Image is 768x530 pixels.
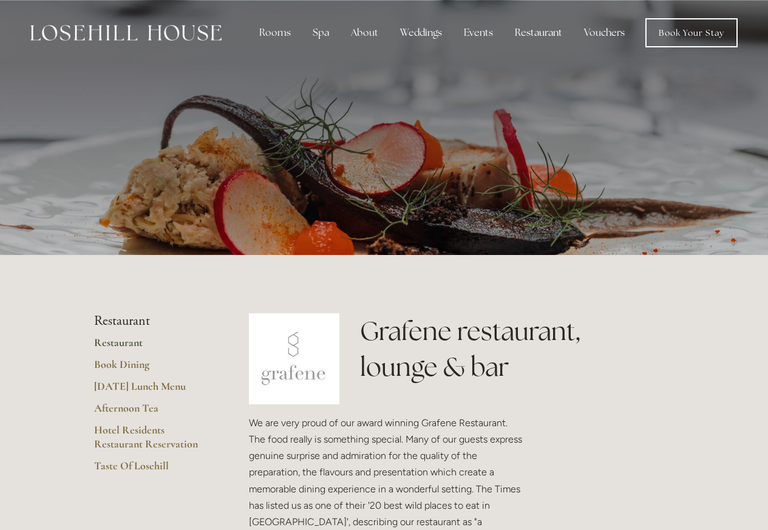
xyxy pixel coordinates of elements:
[249,313,340,404] img: grafene.jpg
[360,313,674,385] h1: Grafene restaurant, lounge & bar
[574,21,634,45] a: Vouchers
[645,18,738,47] a: Book Your Stay
[94,313,210,329] li: Restaurant
[250,21,301,45] div: Rooms
[94,401,210,423] a: Afternoon Tea
[505,21,572,45] div: Restaurant
[94,336,210,358] a: Restaurant
[454,21,503,45] div: Events
[94,379,210,401] a: [DATE] Lunch Menu
[94,358,210,379] a: Book Dining
[390,21,452,45] div: Weddings
[341,21,388,45] div: About
[94,459,210,481] a: Taste Of Losehill
[30,25,222,41] img: Losehill House
[94,423,210,459] a: Hotel Residents Restaurant Reservation
[303,21,339,45] div: Spa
